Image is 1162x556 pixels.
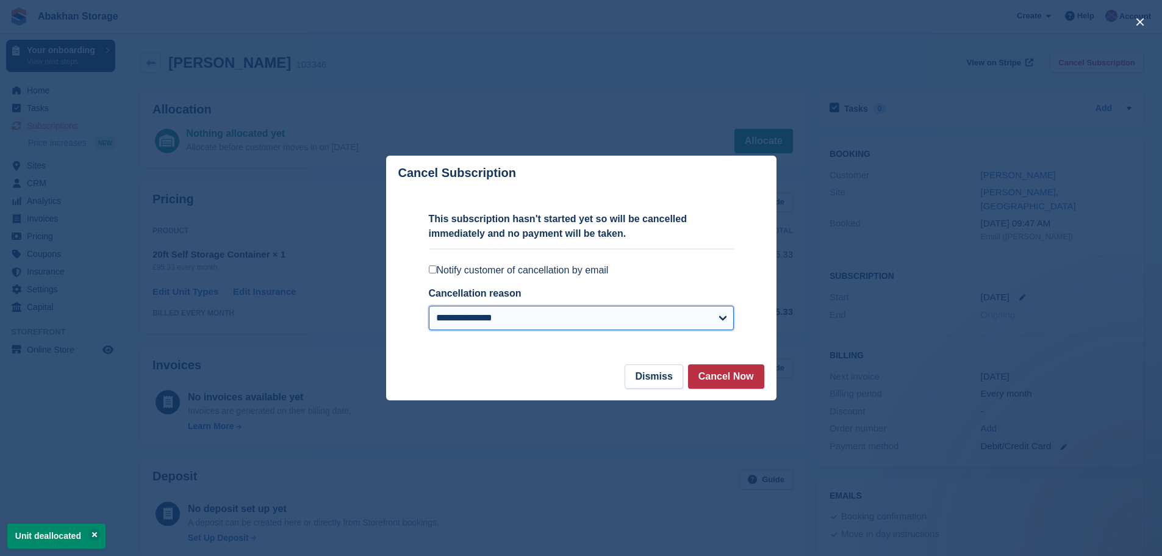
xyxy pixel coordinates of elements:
[1130,12,1150,32] button: close
[688,364,764,389] button: Cancel Now
[429,265,437,273] input: Notify customer of cancellation by email
[429,264,734,276] label: Notify customer of cancellation by email
[7,524,106,549] p: Unit deallocated
[625,364,683,389] button: Dismiss
[429,288,522,298] label: Cancellation reason
[398,166,516,180] p: Cancel Subscription
[429,212,734,241] p: This subscription hasn't started yet so will be cancelled immediately and no payment will be taken.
